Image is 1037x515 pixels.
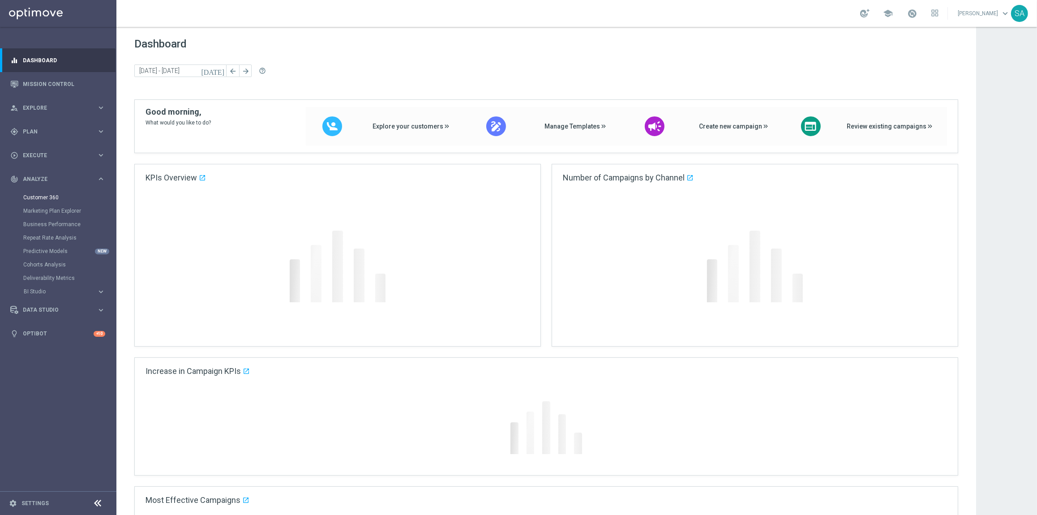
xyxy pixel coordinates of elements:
span: Plan [23,129,97,134]
button: Data Studio keyboard_arrow_right [10,306,106,313]
i: play_circle_outline [10,151,18,159]
div: Analyze [10,175,97,183]
span: BI Studio [24,289,88,294]
div: Mission Control [10,72,105,96]
span: keyboard_arrow_down [1000,9,1010,18]
div: Optibot [10,322,105,346]
a: Settings [21,501,49,506]
a: Marketing Plan Explorer [23,207,93,215]
a: Business Performance [23,221,93,228]
div: Deliverability Metrics [23,271,116,285]
div: Customer 360 [23,191,116,204]
i: keyboard_arrow_right [97,306,105,314]
button: equalizer Dashboard [10,57,106,64]
i: keyboard_arrow_right [97,288,105,296]
a: Repeat Rate Analysis [23,234,93,241]
a: Predictive Models [23,248,93,255]
i: equalizer [10,56,18,64]
i: gps_fixed [10,128,18,136]
div: Business Performance [23,218,116,231]
a: Customer 360 [23,194,93,201]
a: Mission Control [23,72,105,96]
div: BI Studio [23,285,116,298]
i: person_search [10,104,18,112]
span: Explore [23,105,97,111]
button: gps_fixed Plan keyboard_arrow_right [10,128,106,135]
button: play_circle_outline Execute keyboard_arrow_right [10,152,106,159]
i: lightbulb [10,330,18,338]
div: Plan [10,128,97,136]
div: Cohorts Analysis [23,258,116,271]
a: Optibot [23,322,94,346]
a: Dashboard [23,48,105,72]
button: person_search Explore keyboard_arrow_right [10,104,106,112]
div: Predictive Models [23,245,116,258]
div: Data Studio [10,306,97,314]
div: Explore [10,104,97,112]
i: keyboard_arrow_right [97,127,105,136]
i: keyboard_arrow_right [97,151,105,159]
a: [PERSON_NAME]keyboard_arrow_down [957,7,1011,20]
div: +10 [94,331,105,337]
a: Cohorts Analysis [23,261,93,268]
button: Mission Control [10,81,106,88]
button: track_changes Analyze keyboard_arrow_right [10,176,106,183]
i: track_changes [10,175,18,183]
div: NEW [95,249,109,254]
div: Dashboard [10,48,105,72]
div: BI Studio [24,289,97,294]
span: Execute [23,153,97,158]
div: SA [1011,5,1028,22]
span: Analyze [23,176,97,182]
div: Marketing Plan Explorer [23,204,116,218]
span: school [883,9,893,18]
i: keyboard_arrow_right [97,103,105,112]
button: BI Studio keyboard_arrow_right [23,288,106,295]
a: Deliverability Metrics [23,275,93,282]
i: settings [9,499,17,507]
button: lightbulb Optibot +10 [10,330,106,337]
div: Repeat Rate Analysis [23,231,116,245]
div: Execute [10,151,97,159]
span: Data Studio [23,307,97,313]
i: keyboard_arrow_right [97,175,105,183]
